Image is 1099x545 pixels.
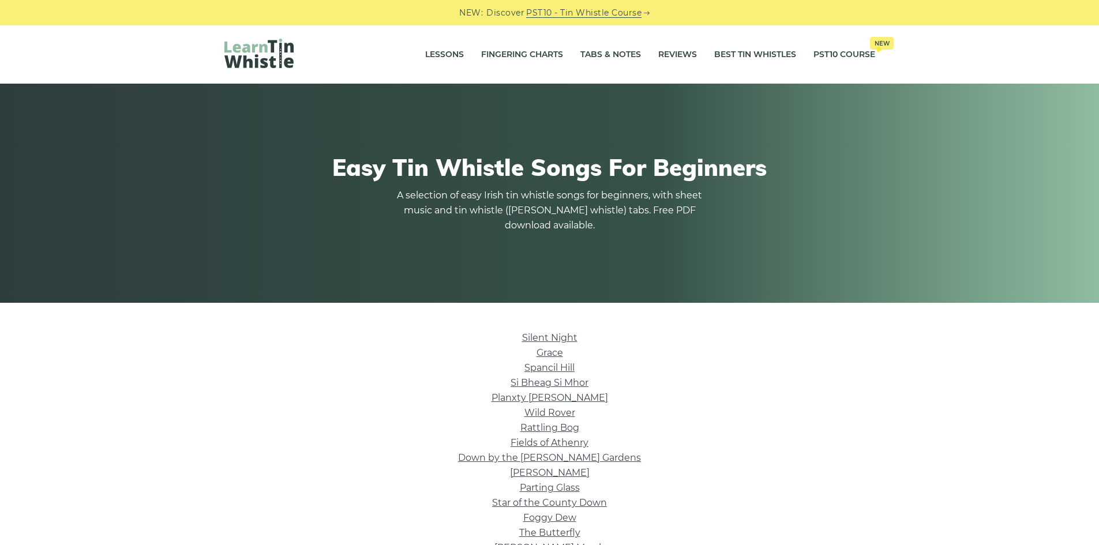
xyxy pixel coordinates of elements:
[425,40,464,69] a: Lessons
[511,437,588,448] a: Fields of Athenry
[458,452,641,463] a: Down by the [PERSON_NAME] Gardens
[658,40,697,69] a: Reviews
[519,527,580,538] a: The Butterfly
[813,40,875,69] a: PST10 CourseNew
[492,392,608,403] a: Planxty [PERSON_NAME]
[580,40,641,69] a: Tabs & Notes
[522,332,577,343] a: Silent Night
[520,482,580,493] a: Parting Glass
[511,377,588,388] a: Si­ Bheag Si­ Mhor
[394,188,706,233] p: A selection of easy Irish tin whistle songs for beginners, with sheet music and tin whistle ([PER...
[510,467,590,478] a: [PERSON_NAME]
[537,347,563,358] a: Grace
[523,512,576,523] a: Foggy Dew
[520,422,579,433] a: Rattling Bog
[224,153,875,181] h1: Easy Tin Whistle Songs For Beginners
[224,39,294,68] img: LearnTinWhistle.com
[481,40,563,69] a: Fingering Charts
[714,40,796,69] a: Best Tin Whistles
[492,497,607,508] a: Star of the County Down
[524,362,575,373] a: Spancil Hill
[524,407,575,418] a: Wild Rover
[870,37,894,50] span: New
